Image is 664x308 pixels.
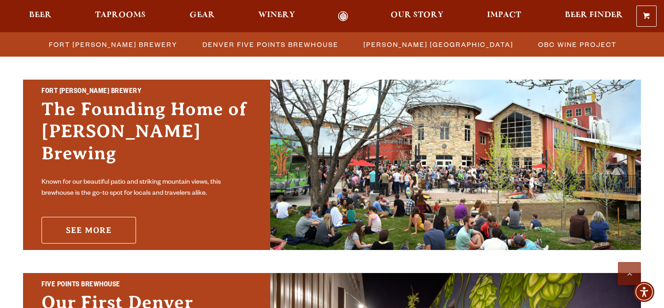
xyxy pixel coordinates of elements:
[41,279,252,291] h2: Five Points Brewhouse
[252,11,301,22] a: Winery
[618,262,641,285] a: Scroll to top
[29,12,52,19] span: Beer
[41,177,252,199] p: Known for our beautiful patio and striking mountain views, this brewhouse is the go-to spot for l...
[363,38,513,51] span: [PERSON_NAME] [GEOGRAPHIC_DATA]
[326,11,361,22] a: Odell Home
[41,98,252,174] h3: The Founding Home of [PERSON_NAME] Brewing
[41,217,136,244] a: See More
[634,282,654,302] div: Accessibility Menu
[481,11,527,22] a: Impact
[190,12,215,19] span: Gear
[23,11,58,22] a: Beer
[270,80,641,250] img: Fort Collins Brewery & Taproom'
[559,11,629,22] a: Beer Finder
[358,38,518,51] a: [PERSON_NAME] [GEOGRAPHIC_DATA]
[43,38,182,51] a: Fort [PERSON_NAME] Brewery
[202,38,338,51] span: Denver Five Points Brewhouse
[565,12,623,19] span: Beer Finder
[197,38,343,51] a: Denver Five Points Brewhouse
[538,38,617,51] span: OBC Wine Project
[49,38,178,51] span: Fort [PERSON_NAME] Brewery
[533,38,621,51] a: OBC Wine Project
[385,11,450,22] a: Our Story
[487,12,521,19] span: Impact
[258,12,295,19] span: Winery
[95,12,146,19] span: Taprooms
[184,11,221,22] a: Gear
[89,11,152,22] a: Taprooms
[391,12,444,19] span: Our Story
[41,86,252,98] h2: Fort [PERSON_NAME] Brewery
